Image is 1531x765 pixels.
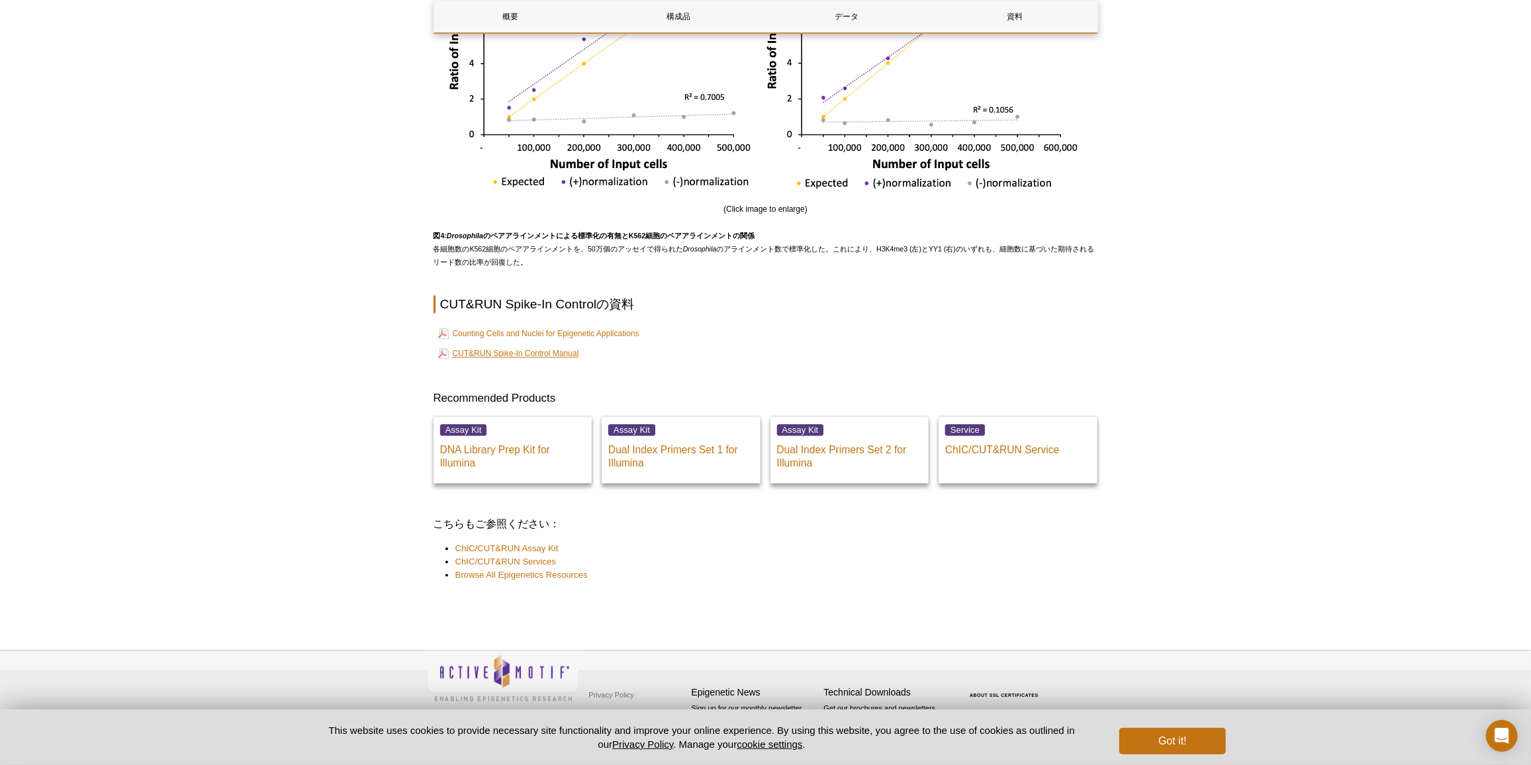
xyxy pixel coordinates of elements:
p: This website uses cookies to provide necessary site functionality and improve your online experie... [306,723,1098,751]
button: cookie settings [737,739,802,750]
h4: Epigenetic News [692,687,817,698]
a: Assay Kit DNA Library Prep Kit for Illumina [434,416,592,483]
img: Active Motif, [427,651,579,704]
a: Privacy Policy [586,685,637,705]
h2: CUT&RUN Spike-In Controlの資料 [434,295,1098,313]
a: Counting Cells and Nuclei for Epigenetic Applications [438,326,639,341]
h4: Technical Downloads [824,687,950,698]
a: Privacy Policy [612,739,673,750]
strong: 図4: のペアアラインメントによる標準化の有無とK562細胞のペアアラインメントの関係 [434,232,755,240]
span: Service [945,424,985,435]
a: Browse All Epigenetics Resources [455,568,588,582]
a: 概要 [434,1,587,32]
span: Assay Kit [608,424,655,435]
span: Assay Kit [440,424,487,435]
em: Drosophila [683,245,716,253]
p: Dual Index Primers Set 1 for Illumina [608,437,754,470]
span: 各細胞数のK562細胞のペアアラインメントを、50万個のアッセイで得られた のアラインメント数で標準化した。これにより、H3K4me3 (左)とYY1 (右)のいずれも、細胞数に基づいた期待され... [434,232,1095,266]
a: 構成品 [602,1,755,32]
p: Dual Index Primers Set 2 for Illumina [777,437,923,470]
span: Assay Kit [777,424,824,435]
p: Sign up for our monthly newsletter highlighting recent publications in the field of epigenetics. [692,703,817,748]
a: Terms & Conditions [586,705,655,725]
p: DNA Library Prep Kit for Illumina [440,437,586,470]
a: 資料 [939,1,1091,32]
h3: Recommended Products [434,390,1098,406]
a: ChIC/CUT&RUN Services [455,555,556,568]
a: Service ChIC/CUT&RUN Service [939,416,1097,483]
a: ChIC/CUT&RUN Assay Kit [455,542,559,555]
p: ChIC/CUT&RUN Service [945,437,1091,457]
button: Got it! [1119,728,1225,754]
a: データ [770,1,923,32]
a: Assay Kit Dual Index Primers Set 2 for Illumina [770,416,929,483]
a: CUT&RUN Spike-In Control Manual [438,345,579,361]
a: ABOUT SSL CERTIFICATES [970,693,1039,697]
a: Assay Kit Dual Index Primers Set 1 for Illumina [602,416,761,483]
div: Open Intercom Messenger [1486,720,1518,752]
h3: こちらもご参照ください： [434,516,1098,532]
em: Drosophila [447,232,483,240]
table: Click to Verify - This site chose Symantec SSL for secure e-commerce and confidential communicati... [956,674,1056,703]
p: Get our brochures and newsletters, or request them by mail. [824,703,950,737]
